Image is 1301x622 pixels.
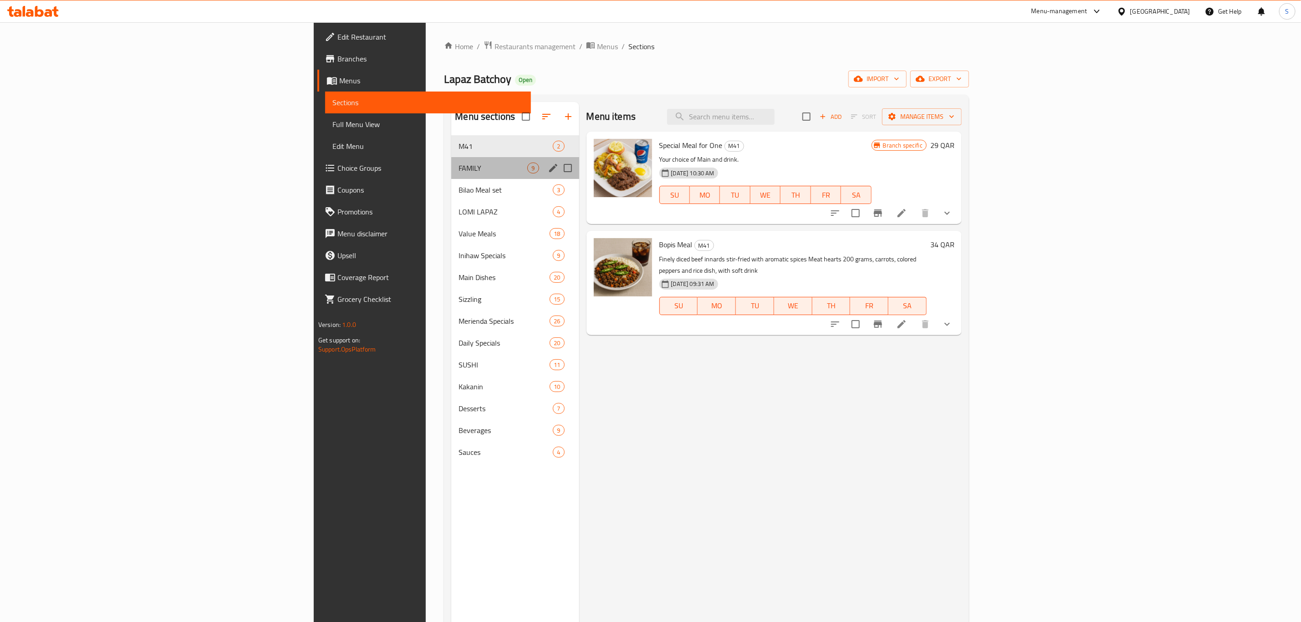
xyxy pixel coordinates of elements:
button: WE [774,297,812,315]
div: M41 [724,141,744,152]
a: Branches [317,48,531,70]
p: Finely diced beef innards stir-fried with aromatic spices Meat hearts 200 grams, carrots, colored... [659,254,927,276]
span: Sections [628,41,654,52]
span: TU [724,189,746,202]
li: / [579,41,582,52]
span: Menu disclaimer [337,228,524,239]
span: Choice Groups [337,163,524,173]
div: M41 [459,141,553,152]
div: Sizzling15 [451,288,579,310]
div: Inihaw Specials9 [451,245,579,266]
span: Main Dishes [459,272,550,283]
div: Merienda Specials [459,316,550,326]
div: FAMILY9edit [451,157,579,179]
span: M41 [695,240,714,251]
span: TH [784,189,807,202]
img: Special Meal for One [594,139,652,197]
div: items [550,228,564,239]
span: Sort sections [536,106,557,127]
nav: Menu sections [451,132,579,467]
div: items [550,294,564,305]
a: Menu disclaimer [317,223,531,245]
button: show more [936,313,958,335]
span: 10 [550,382,564,391]
button: MO [698,297,736,315]
span: Select all sections [516,107,536,126]
h6: 29 QAR [930,139,954,152]
span: Branch specific [879,141,926,150]
button: delete [914,313,936,335]
button: export [910,71,969,87]
button: Branch-specific-item [867,313,889,335]
a: Support.OpsPlatform [318,343,376,355]
span: [DATE] 09:31 AM [668,280,718,288]
span: M41 [725,141,744,151]
h2: Menu items [587,110,636,123]
span: 18 [550,229,564,238]
button: SA [888,297,927,315]
span: FR [815,189,837,202]
button: SU [659,297,698,315]
div: Beverages [459,425,553,436]
div: FAMILY [459,163,527,173]
span: LOMI LAPAZ [459,206,553,217]
span: 2 [553,142,564,151]
span: Select to update [846,315,865,334]
div: items [553,403,564,414]
button: Branch-specific-item [867,202,889,224]
div: Sauces [459,447,553,458]
button: WE [750,186,781,204]
div: items [550,272,564,283]
div: Main Dishes20 [451,266,579,288]
span: import [856,73,899,85]
a: Edit menu item [896,319,907,330]
span: SU [663,189,686,202]
div: items [553,206,564,217]
span: Full Menu View [332,119,524,130]
span: 20 [550,339,564,347]
img: Bopis Meal [594,238,652,296]
span: Select section first [845,110,882,124]
span: SA [892,299,923,312]
span: Promotions [337,206,524,217]
span: Menus [339,75,524,86]
span: export [918,73,962,85]
span: TU [740,299,770,312]
nav: breadcrumb [444,41,969,52]
svg: Show Choices [942,208,953,219]
div: Desserts7 [451,398,579,419]
p: Your choice of Main and drink. [659,154,872,165]
a: Edit menu item [896,208,907,219]
a: Menus [317,70,531,92]
button: MO [690,186,720,204]
div: items [550,381,564,392]
button: SU [659,186,690,204]
span: Sections [332,97,524,108]
span: Restaurants management [495,41,576,52]
div: items [553,425,564,436]
button: TH [812,297,851,315]
div: SUSHI11 [451,354,579,376]
div: Daily Specials20 [451,332,579,354]
button: import [848,71,907,87]
span: Menus [597,41,618,52]
a: Promotions [317,201,531,223]
a: Full Menu View [325,113,531,135]
span: FR [854,299,885,312]
div: items [527,163,539,173]
span: Edit Menu [332,141,524,152]
h6: 34 QAR [930,238,954,251]
button: TH [781,186,811,204]
a: Sections [325,92,531,113]
button: sort-choices [824,202,846,224]
div: Desserts [459,403,553,414]
span: Upsell [337,250,524,261]
span: Kakanin [459,381,550,392]
a: Edit Menu [325,135,531,157]
span: Daily Specials [459,337,550,348]
span: 4 [553,208,564,216]
div: LOMI LAPAZ4 [451,201,579,223]
div: Sauces4 [451,441,579,463]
